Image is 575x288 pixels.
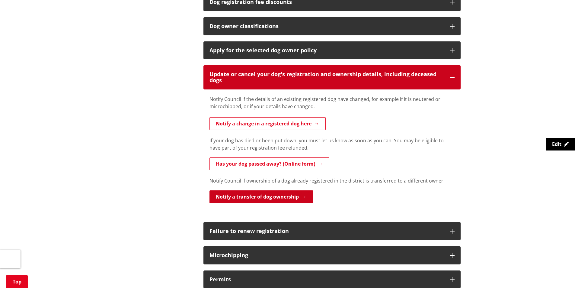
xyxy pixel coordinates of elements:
[209,277,444,283] h3: Permits
[547,263,569,284] iframe: Messenger Launcher
[203,41,461,60] button: Apply for the selected dog owner policy
[546,138,575,150] a: Edit
[209,47,444,53] div: Apply for the selected dog owner policy
[203,246,461,264] button: Microchipping
[209,117,326,130] a: Notify a change in a registered dog here
[209,252,444,258] h3: Microchipping
[203,65,461,89] button: Update or cancel your dog's registration and ownership details, including deceased dogs
[6,275,28,288] a: Top
[209,190,313,203] a: Notify a transfer of dog ownership
[203,17,461,35] button: Dog owner classifications
[209,95,455,110] p: Notify Council if the details of an existing registered dog have changed, for example if it is ne...
[209,23,444,29] h3: Dog owner classifications
[209,177,455,184] p: Notify Council if ownership of a dog already registered in the district is transferred to a diffe...
[209,137,455,151] p: If your dog has died or been put down, you must let us know as soon as you can. You may be eligib...
[209,157,329,170] a: Has your dog passed away? (Online form)
[209,71,444,83] h3: Update or cancel your dog's registration and ownership details, including deceased dogs
[209,228,444,234] h3: Failure to renew registration
[203,222,461,240] button: Failure to renew registration
[552,141,561,147] span: Edit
